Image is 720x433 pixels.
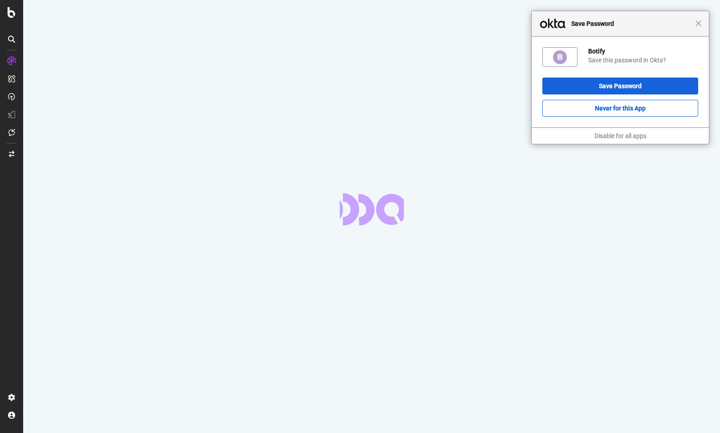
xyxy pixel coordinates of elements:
button: Save Password [542,78,698,94]
div: Save this password in Okta? [588,56,698,64]
button: Never for this App [542,100,698,117]
div: animation [340,193,404,225]
div: Botify [588,47,698,55]
a: Disable for all apps [594,132,647,139]
img: +AR7ErAAAABklEQVQDAORyE8Ksj+MxAAAAAElFTkSuQmCC [552,49,568,65]
span: Close [695,20,702,27]
span: Save Password [567,18,695,29]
